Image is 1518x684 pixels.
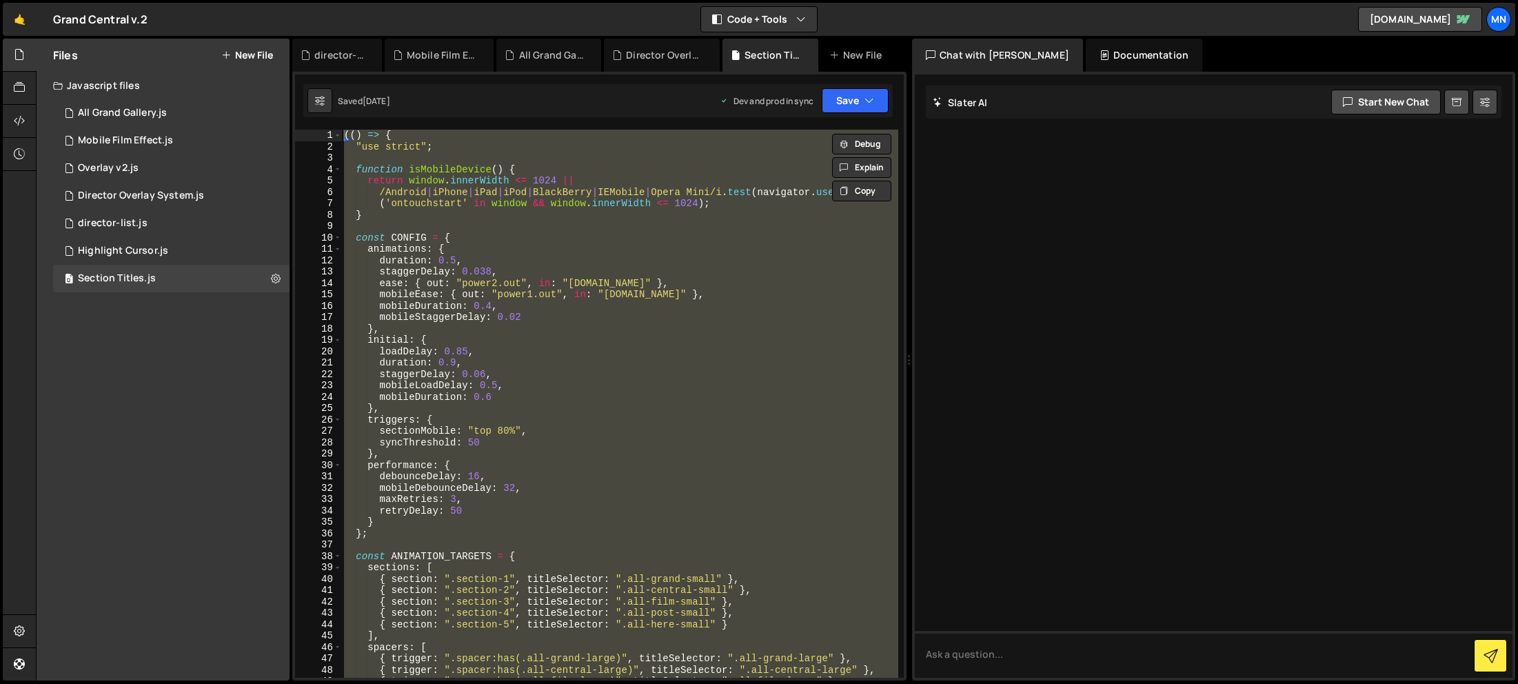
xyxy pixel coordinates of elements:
[701,7,817,32] button: Code + Tools
[53,99,290,127] div: 15298/43578.js
[295,471,342,483] div: 31
[295,312,342,323] div: 17
[822,88,889,113] button: Save
[295,369,342,381] div: 22
[78,162,139,174] div: Overlay v2.js
[295,551,342,563] div: 38
[933,96,988,109] h2: Slater AI
[78,272,156,285] div: Section Titles.js
[53,127,290,154] div: 15298/47702.js
[295,630,342,642] div: 45
[829,48,887,62] div: New File
[295,130,342,141] div: 1
[295,425,342,437] div: 27
[295,301,342,312] div: 16
[295,437,342,449] div: 28
[912,39,1083,72] div: Chat with [PERSON_NAME]
[295,278,342,290] div: 14
[295,562,342,574] div: 39
[626,48,703,62] div: Director Overlay System.js
[295,448,342,460] div: 29
[295,483,342,494] div: 32
[295,334,342,346] div: 19
[338,95,390,107] div: Saved
[832,134,891,154] button: Debug
[1086,39,1202,72] div: Documentation
[295,596,342,608] div: 42
[295,198,342,210] div: 7
[832,157,891,178] button: Explain
[65,274,73,285] span: 0
[53,154,290,182] div: 15298/45944.js
[720,95,813,107] div: Dev and prod in sync
[295,187,342,199] div: 6
[295,323,342,335] div: 18
[295,289,342,301] div: 15
[295,210,342,221] div: 8
[295,665,342,676] div: 48
[295,152,342,164] div: 3
[295,574,342,585] div: 40
[78,190,204,202] div: Director Overlay System.js
[295,164,342,176] div: 4
[295,607,342,619] div: 43
[221,50,273,61] button: New File
[53,265,290,292] div: 15298/40223.js
[832,181,891,201] button: Copy
[745,48,802,62] div: Section Titles.js
[53,48,78,63] h2: Files
[295,494,342,505] div: 33
[1358,7,1482,32] a: [DOMAIN_NAME]
[295,653,342,665] div: 47
[295,255,342,267] div: 12
[53,237,290,265] div: 15298/43117.js
[78,217,148,230] div: director-list.js
[295,585,342,596] div: 41
[295,380,342,392] div: 23
[295,516,342,528] div: 35
[78,245,168,257] div: Highlight Cursor.js
[295,539,342,551] div: 37
[53,210,290,237] div: 15298/40379.js
[78,107,167,119] div: All Grand Gallery.js
[1331,90,1441,114] button: Start new chat
[295,346,342,358] div: 20
[314,48,365,62] div: director-list.js
[295,414,342,426] div: 26
[295,243,342,255] div: 11
[1486,7,1511,32] a: MN
[295,460,342,472] div: 30
[295,357,342,369] div: 21
[407,48,478,62] div: Mobile Film Effect.js
[295,619,342,631] div: 44
[295,403,342,414] div: 25
[53,182,290,210] div: 15298/42891.js
[295,141,342,153] div: 2
[363,95,390,107] div: [DATE]
[295,232,342,244] div: 10
[295,221,342,232] div: 9
[295,175,342,187] div: 5
[295,392,342,403] div: 24
[78,134,173,147] div: Mobile Film Effect.js
[53,11,148,28] div: Grand Central v.2
[295,505,342,517] div: 34
[3,3,37,36] a: 🤙
[295,266,342,278] div: 13
[519,48,585,62] div: All Grand Gallery.js
[295,528,342,540] div: 36
[295,642,342,654] div: 46
[37,72,290,99] div: Javascript files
